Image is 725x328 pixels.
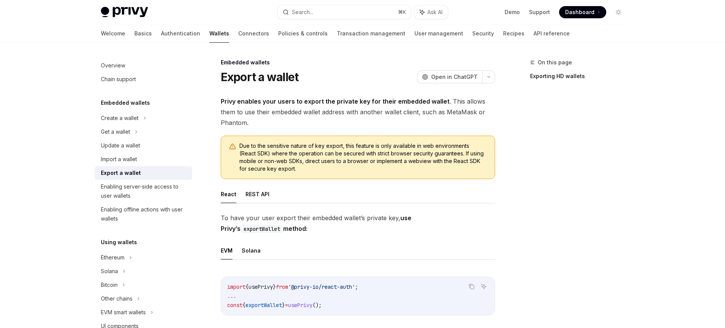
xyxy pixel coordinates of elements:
a: API reference [534,24,570,43]
div: EVM smart wallets [101,308,146,317]
button: Search...⌘K [277,5,411,19]
button: EVM [221,242,233,259]
div: Chain support [101,75,136,84]
a: Connectors [238,24,269,43]
span: const [227,302,242,309]
span: { [245,283,249,290]
span: '@privy-io/react-auth' [288,283,355,290]
a: Transaction management [337,24,405,43]
span: usePrivy [249,283,273,290]
div: Ethereum [101,253,124,262]
strong: Privy enables your users to export the private key for their embedded wallet [221,98,449,105]
div: Export a wallet [101,168,141,178]
button: REST API [245,185,269,203]
span: { [242,302,245,309]
span: ... [227,293,236,299]
a: Exporting HD wallets [530,70,631,82]
a: Security [472,24,494,43]
button: React [221,185,236,203]
a: Export a wallet [95,166,192,180]
code: exportWallet [241,225,283,233]
a: Enabling offline actions with user wallets [95,203,192,226]
div: Create a wallet [101,114,139,123]
button: Ask AI [414,5,448,19]
h5: Using wallets [101,238,137,247]
div: Get a wallet [101,127,130,136]
a: User management [414,24,463,43]
span: } [273,283,276,290]
span: On this page [538,58,572,67]
span: ⌘ K [398,9,406,15]
span: Due to the sensitive nature of key export, this feature is only available in web environments (Re... [239,142,487,173]
a: Overview [95,59,192,72]
div: Enabling server-side access to user wallets [101,182,188,200]
button: Ask AI [479,282,489,291]
div: Other chains [101,294,132,303]
svg: Warning [229,143,236,150]
span: Ask AI [427,8,443,16]
a: Update a wallet [95,139,192,152]
span: Dashboard [565,8,594,16]
div: Embedded wallets [221,59,495,66]
button: Copy the contents from the code block [467,282,476,291]
img: light logo [101,7,148,18]
span: To have your user export their embedded wallet’s private key, [221,213,495,234]
a: Demo [505,8,520,16]
span: ; [355,283,358,290]
span: exportWallet [245,302,282,309]
div: Overview [101,61,125,70]
a: Wallets [209,24,229,43]
a: Authentication [161,24,200,43]
a: Import a wallet [95,152,192,166]
div: Import a wallet [101,155,137,164]
span: (); [312,302,322,309]
button: Toggle dark mode [612,6,625,18]
div: Update a wallet [101,141,140,150]
a: Basics [134,24,152,43]
div: Bitcoin [101,280,118,290]
span: Open in ChatGPT [431,73,478,81]
span: } [282,302,285,309]
a: Recipes [503,24,524,43]
a: Support [529,8,550,16]
a: Chain support [95,72,192,86]
h1: Export a wallet [221,70,299,84]
span: from [276,283,288,290]
span: = [285,302,288,309]
a: Welcome [101,24,125,43]
button: Solana [242,242,261,259]
span: import [227,283,245,290]
div: Solana [101,267,118,276]
h5: Embedded wallets [101,98,150,107]
span: usePrivy [288,302,312,309]
span: . This allows them to use their embedded wallet address with another wallet client, such as MetaM... [221,96,495,128]
a: Enabling server-side access to user wallets [95,180,192,203]
button: Open in ChatGPT [417,70,482,83]
div: Enabling offline actions with user wallets [101,205,188,223]
div: Search... [292,8,313,17]
a: Policies & controls [278,24,328,43]
a: Dashboard [559,6,606,18]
